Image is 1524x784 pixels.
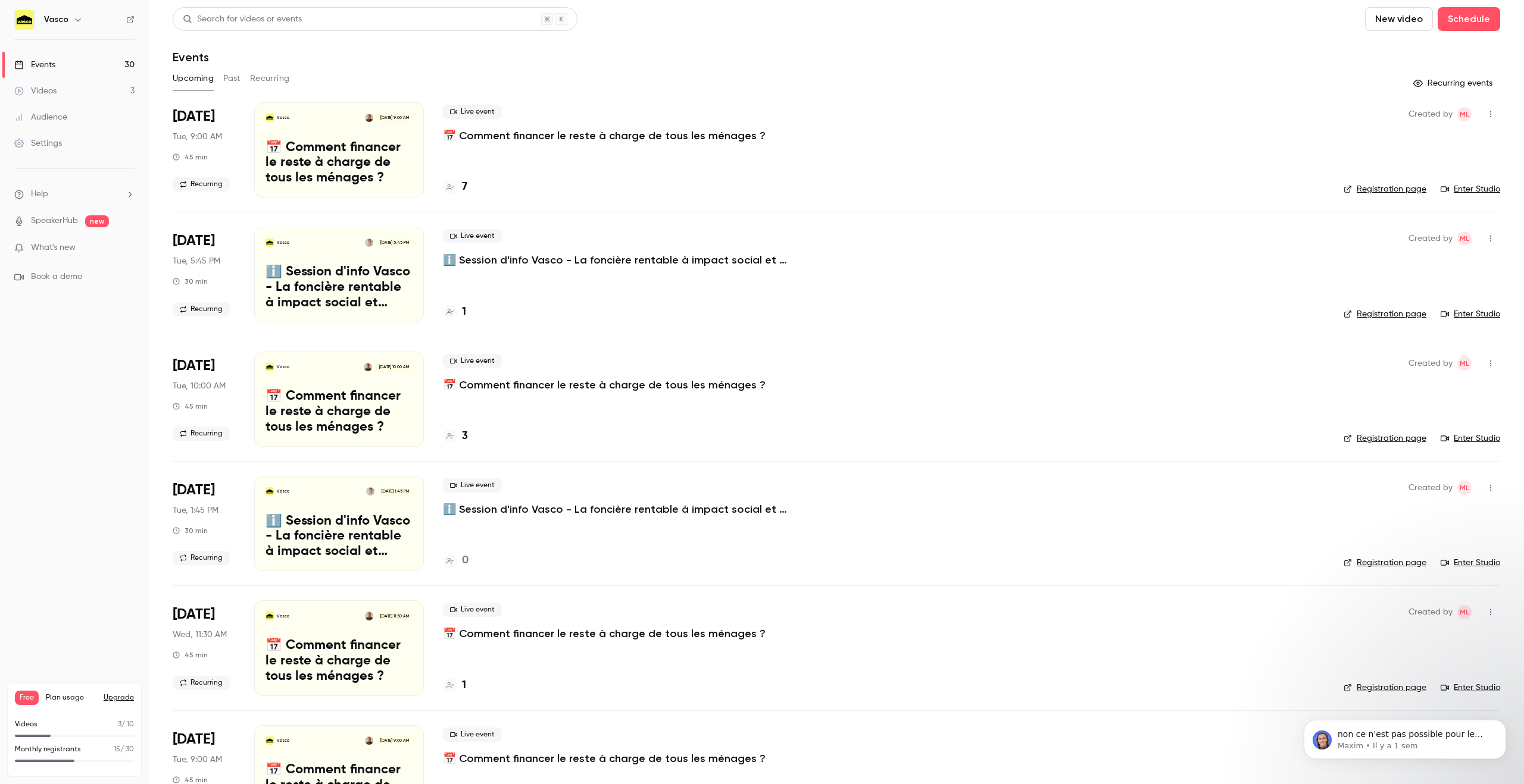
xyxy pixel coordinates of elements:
[1344,557,1426,569] a: Registration page
[14,111,67,123] div: Audience
[365,736,373,745] img: Sébastien Prot
[173,302,230,316] span: Recurring
[1457,481,1472,495] span: Marin Lemay
[15,691,39,705] span: Free
[266,363,274,371] img: 📅 Comment financer le reste à charge de tous les ménages ?
[1409,231,1453,246] span: Created by
[462,678,466,694] h4: 1
[1460,356,1469,371] span: ML
[1441,432,1500,444] a: Enter Studio
[46,693,96,703] span: Plan usage
[266,638,413,684] p: 📅 Comment financer le reste à charge de tous les ménages ?
[114,746,120,753] span: 15
[173,650,208,660] div: 45 min
[15,744,81,755] p: Monthly registrants
[462,428,468,444] h4: 3
[1441,682,1500,694] a: Enter Studio
[266,389,413,435] p: 📅 Comment financer le reste à charge de tous les ménages ?
[15,719,38,730] p: Videos
[1460,481,1469,495] span: ML
[462,179,467,195] h4: 7
[1457,605,1472,619] span: Marin Lemay
[183,13,302,26] div: Search for videos or events
[443,354,502,368] span: Live event
[1457,107,1472,121] span: Marin Lemay
[443,727,502,742] span: Live event
[173,131,222,143] span: Tue, 9:00 AM
[443,626,766,641] a: 📅 Comment financer le reste à charge de tous les ménages ?
[14,137,62,149] div: Settings
[173,231,215,250] span: [DATE]
[173,730,215,749] span: [DATE]
[118,719,134,730] p: / 10
[266,487,274,496] img: ℹ️ Session d'info Vasco - La foncière rentable à impact social et environnemental
[266,114,274,122] img: 📅 Comment financer le reste à charge de tous les ménages ?
[266,140,413,186] p: 📅 Comment financer le reste à charge de tous les ménages ?
[173,605,215,624] span: [DATE]
[173,69,214,88] button: Upcoming
[375,363,412,371] span: [DATE] 10:00 AM
[443,179,467,195] a: 7
[1460,231,1469,246] span: ML
[462,553,469,569] h4: 0
[104,693,134,703] button: Upgrade
[1344,432,1426,444] a: Registration page
[14,188,135,200] li: help-dropdown-opener
[443,678,466,694] a: 1
[223,69,241,88] button: Past
[173,50,209,64] h1: Events
[376,736,412,745] span: [DATE] 9:00 AM
[120,243,135,253] iframe: Noticeable Trigger
[173,754,222,766] span: Tue, 9:00 AM
[366,487,374,496] img: Mathieu Guerchoux
[173,551,230,565] span: Recurring
[173,107,215,126] span: [DATE]
[173,402,208,411] div: 45 min
[443,229,502,243] span: Live event
[266,611,274,620] img: 📅 Comment financer le reste à charge de tous les ménages ?
[1457,356,1472,371] span: Marin Lemay
[266,239,274,247] img: ℹ️ Session d'info Vasco - La foncière rentable à impact social et environnemental
[277,613,289,619] p: Vasco
[1344,308,1426,320] a: Registration page
[277,488,289,494] p: Vasco
[173,476,235,571] div: Oct 28 Tue, 1:45 PM (Europe/Paris)
[118,721,121,728] span: 3
[1460,605,1469,619] span: ML
[277,738,289,744] p: Vasco
[462,304,466,320] h4: 1
[250,69,290,88] button: Recurring
[365,611,373,620] img: Sébastien Prot
[376,114,412,122] span: [DATE] 9:00 AM
[266,736,274,745] img: 📅 Comment financer le reste à charge de tous les ménages ?
[1409,481,1453,495] span: Created by
[14,85,57,97] div: Videos
[1441,557,1500,569] a: Enter Studio
[15,10,34,29] img: Vasco
[254,102,424,197] a: 📅 Comment financer le reste à charge de tous les ménages ?VascoSébastien Prot[DATE] 9:00 AM📅 Comm...
[173,352,235,447] div: Oct 21 Tue, 10:00 AM (Europe/Paris)
[31,188,48,200] span: Help
[266,265,413,311] p: ℹ️ Session d'info Vasco - La foncière rentable à impact social et environnemental
[443,128,766,143] a: 📅 Comment financer le reste à charge de tous les ménages ?
[443,553,469,569] a: 0
[1441,308,1500,320] a: Enter Studio
[1409,605,1453,619] span: Created by
[443,502,800,516] a: ℹ️ Session d'info Vasco - La foncière rentable à impact social et environnemental
[173,629,227,641] span: Wed, 11:30 AM
[254,476,424,571] a: ℹ️ Session d'info Vasco - La foncière rentable à impact social et environnementalVascoMathieu Gue...
[173,676,230,690] span: Recurring
[376,239,412,247] span: [DATE] 5:45 PM
[443,105,502,119] span: Live event
[365,114,373,122] img: Sébastien Prot
[173,526,208,535] div: 30 min
[173,600,235,695] div: Oct 29 Wed, 11:30 AM (Europe/Paris)
[1344,183,1426,195] a: Registration page
[1460,107,1469,121] span: ML
[173,227,235,322] div: Oct 14 Tue, 5:45 PM (Europe/Paris)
